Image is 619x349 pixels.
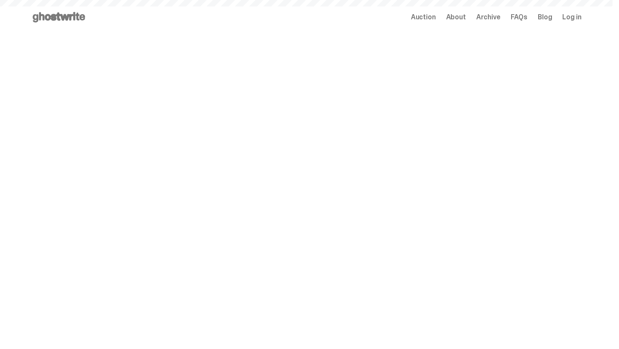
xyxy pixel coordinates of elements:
[511,14,527,21] a: FAQs
[411,14,436,21] a: Auction
[538,14,552,21] a: Blog
[476,14,500,21] a: Archive
[446,14,466,21] a: About
[562,14,581,21] a: Log in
